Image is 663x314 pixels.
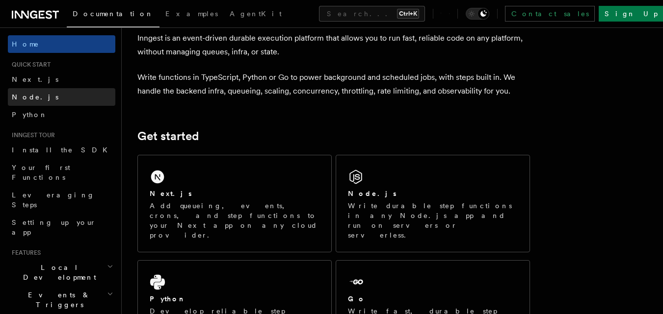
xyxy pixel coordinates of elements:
[12,39,39,49] span: Home
[150,201,319,240] p: Add queueing, events, crons, and step functions to your Next app on any cloud provider.
[8,259,115,286] button: Local Development
[230,10,282,18] span: AgentKit
[12,111,48,119] span: Python
[8,131,55,139] span: Inngest tour
[8,106,115,123] a: Python
[150,294,186,304] h2: Python
[8,286,115,314] button: Events & Triggers
[8,290,107,310] span: Events & Triggers
[12,75,58,83] span: Next.js
[8,35,115,53] a: Home
[12,164,70,181] span: Your first Functions
[137,31,530,59] p: Inngest is an event-driven durable execution platform that allows you to run fast, reliable code ...
[466,8,489,20] button: Toggle dark mode
[67,3,159,27] a: Documentation
[12,146,113,154] span: Install the SDK
[12,93,58,101] span: Node.js
[224,3,288,26] a: AgentKit
[165,10,218,18] span: Examples
[137,155,332,252] a: Next.jsAdd queueing, events, crons, and step functions to your Next app on any cloud provider.
[150,189,192,198] h2: Next.js
[8,159,115,186] a: Your first Functions
[348,189,397,198] h2: Node.js
[8,61,51,69] span: Quick start
[73,10,154,18] span: Documentation
[8,71,115,88] a: Next.js
[319,6,425,22] button: Search...Ctrl+K
[8,249,41,257] span: Features
[8,214,115,241] a: Setting up your app
[8,186,115,214] a: Leveraging Steps
[8,141,115,159] a: Install the SDK
[137,71,530,98] p: Write functions in TypeScript, Python or Go to power background and scheduled jobs, with steps bu...
[505,6,595,22] a: Contact sales
[397,9,419,19] kbd: Ctrl+K
[8,263,107,282] span: Local Development
[348,294,366,304] h2: Go
[12,218,96,236] span: Setting up your app
[8,88,115,106] a: Node.js
[159,3,224,26] a: Examples
[348,201,518,240] p: Write durable step functions in any Node.js app and run on servers or serverless.
[12,191,95,209] span: Leveraging Steps
[137,129,199,143] a: Get started
[336,155,530,252] a: Node.jsWrite durable step functions in any Node.js app and run on servers or serverless.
